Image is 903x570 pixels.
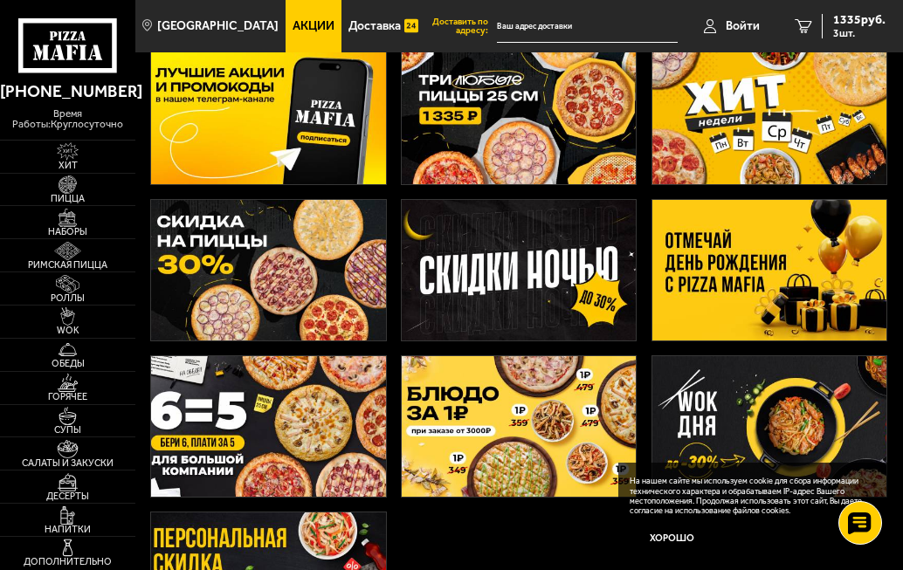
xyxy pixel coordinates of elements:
[630,476,866,515] p: На нашем сайте мы используем cookie для сбора информации технического характера и обрабатываем IP...
[833,14,886,26] span: 1335 руб.
[157,20,279,32] span: [GEOGRAPHIC_DATA]
[293,20,334,32] span: Акции
[497,10,678,43] input: Ваш адрес доставки
[726,20,760,32] span: Войти
[630,524,714,552] button: Хорошо
[833,28,886,38] span: 3 шт.
[404,15,417,36] img: 15daf4d41897b9f0e9f617042186c801.svg
[425,17,497,36] span: Доставить по адресу:
[348,20,401,32] span: Доставка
